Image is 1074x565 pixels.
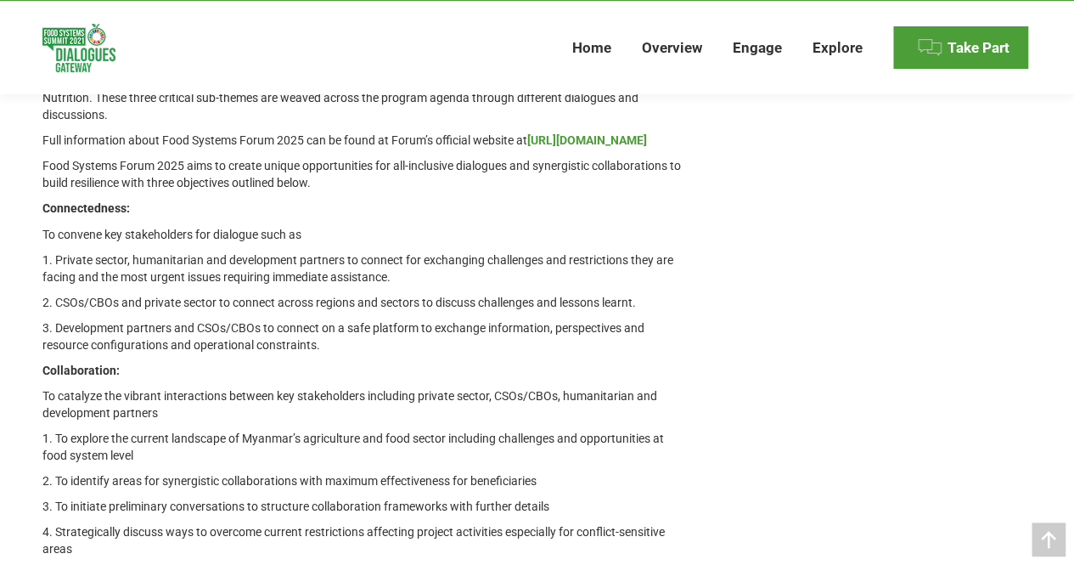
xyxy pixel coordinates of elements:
p: Full information about Food Systems Forum 2025 can be found at Forum’s official website at [42,132,690,149]
p: 2. To identify areas for synergistic collaborations with maximum effectiveness for beneficiaries [42,472,690,489]
p: 2. CSOs/CBOs and private sector to connect across regions and sectors to discuss challenges and l... [42,293,690,310]
img: Menu icon [917,35,942,60]
span: Engage [733,39,782,57]
p: 1. Private sector, humanitarian and development partners to connect for exchanging challenges and... [42,251,690,285]
p: 4. Strategically discuss ways to overcome current restrictions affecting project activities espec... [42,523,690,557]
p: 3. To initiate preliminary conversations to structure collaboration frameworks with further details [42,497,690,514]
p: To convene key stakeholders for dialogue such as [42,225,690,242]
span: Home [572,39,611,57]
p: 3. Development partners and CSOs/CBOs to connect on a safe platform to exchange information, pers... [42,319,690,353]
p: 1. To explore the current landscape of Myanmar’s agriculture and food sector including challenges... [42,429,690,463]
strong: Connectedness: [42,201,130,215]
span: Explore [813,39,863,57]
strong: Collaboration: [42,363,120,376]
p: Food Systems Forum 2025 aims to create unique opportunities for all-inclusive dialogues and syner... [42,157,690,191]
span: Take Part [947,39,1009,57]
span: Overview [642,39,702,57]
img: Food Systems Summit Dialogues [42,24,115,72]
p: To catalyze the vibrant interactions between key stakeholders including private sector, CSOs/CBOs... [42,387,690,421]
a: [URL][DOMAIN_NAME] [527,133,647,147]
